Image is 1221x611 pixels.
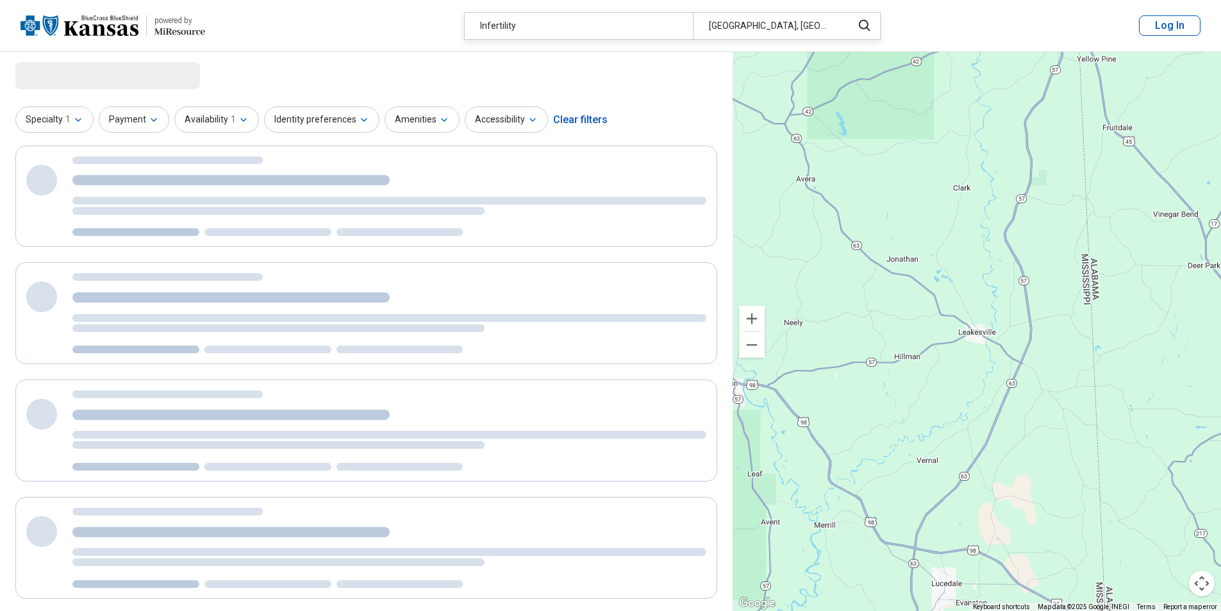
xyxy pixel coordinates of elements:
span: 1 [65,113,71,126]
button: Identity preferences [264,106,379,133]
button: Availability1 [174,106,259,133]
img: Blue Cross Blue Shield Kansas [21,10,138,41]
button: Zoom in [739,306,765,331]
a: Report a map error [1163,603,1217,610]
a: Terms (opens in new tab) [1137,603,1156,610]
button: Payment [99,106,169,133]
button: Specialty1 [15,106,94,133]
div: Infertility [465,13,693,39]
button: Amenities [385,106,460,133]
button: Accessibility [465,106,548,133]
div: Clear filters [553,105,608,135]
span: Loading... [15,62,123,88]
div: [GEOGRAPHIC_DATA], [GEOGRAPHIC_DATA] [693,13,845,39]
a: Blue Cross Blue Shield Kansaspowered by [21,10,205,41]
span: Map data ©2025 Google, INEGI [1038,603,1129,610]
div: powered by [154,15,205,26]
span: 1 [231,113,236,126]
button: Log In [1139,15,1200,36]
button: Zoom out [739,332,765,358]
button: Map camera controls [1189,571,1215,596]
